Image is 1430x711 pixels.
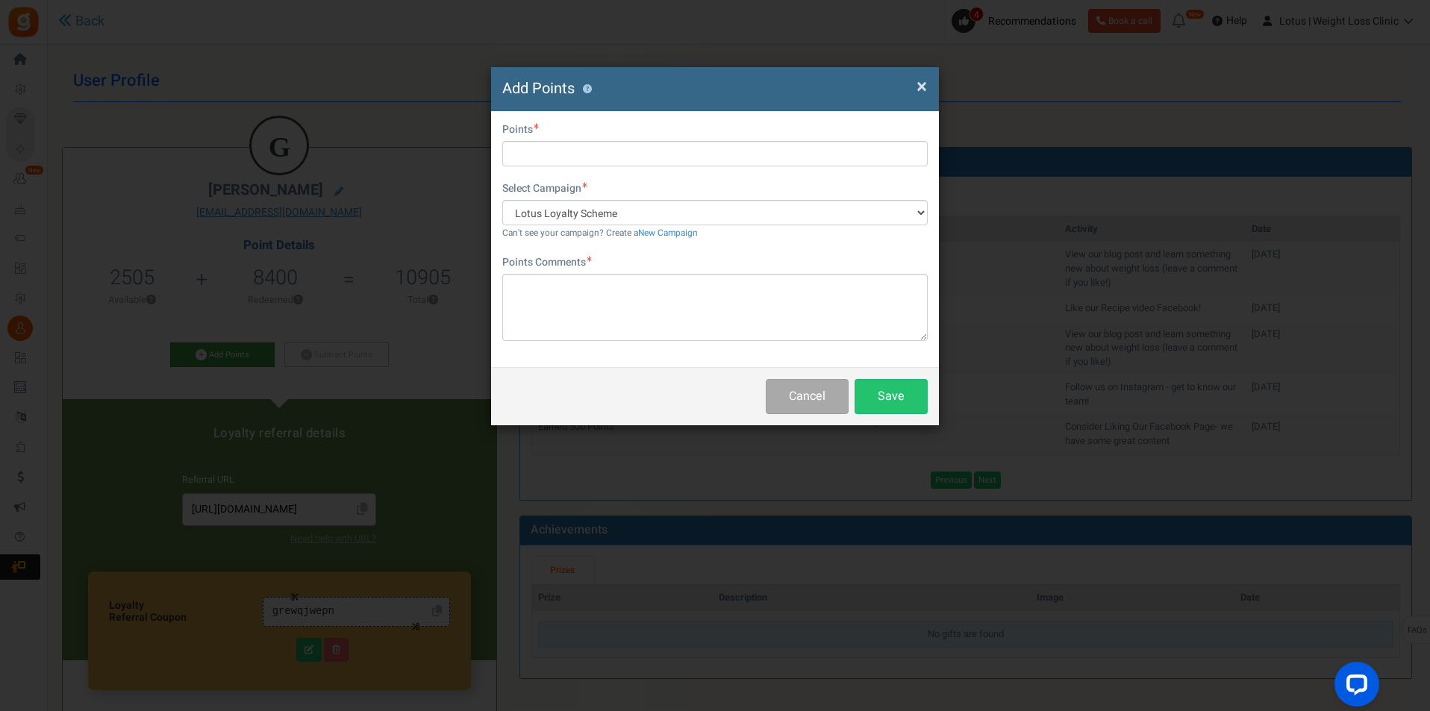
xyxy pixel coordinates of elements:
[638,227,698,239] a: New Campaign
[917,72,927,101] span: ×
[502,255,592,270] label: Points Comments
[582,84,592,94] button: ?
[502,122,539,137] label: Points
[766,379,849,414] button: Cancel
[855,379,928,414] button: Save
[502,181,587,196] label: Select Campaign
[502,227,698,239] small: Can't see your campaign? Create a
[502,78,575,99] span: Add Points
